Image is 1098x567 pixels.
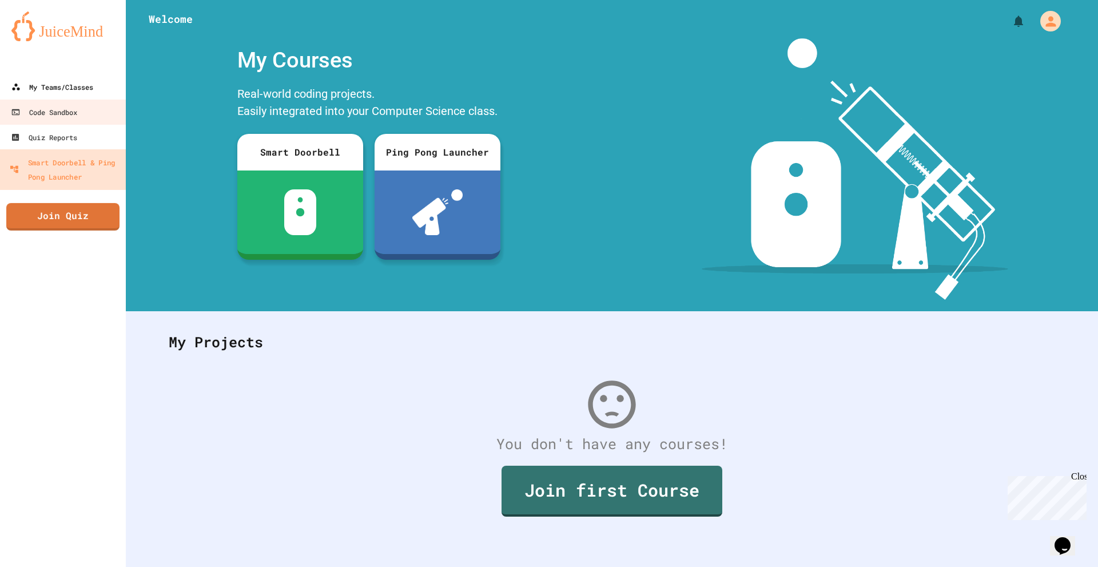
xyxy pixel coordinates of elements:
[284,189,317,235] img: sdb-white.svg
[6,203,120,231] a: Join Quiz
[990,11,1028,31] div: My Notifications
[412,189,463,235] img: ppl-with-ball.png
[11,80,93,94] div: My Teams/Classes
[5,5,79,73] div: Chat with us now!Close
[157,433,1067,455] div: You don't have any courses!
[1003,471,1087,520] iframe: chat widget
[502,466,722,517] a: Join first Course
[11,11,114,41] img: logo-orange.svg
[11,130,77,144] div: Quiz Reports
[702,38,1008,300] img: banner-image-my-projects.png
[237,134,363,171] div: Smart Doorbell
[232,82,506,125] div: Real-world coding projects. Easily integrated into your Computer Science class.
[232,38,506,82] div: My Courses
[11,105,77,119] div: Code Sandbox
[157,320,1067,364] div: My Projects
[1050,521,1087,556] iframe: chat widget
[1028,8,1064,34] div: My Account
[10,155,121,184] div: Smart Doorbell & Ping Pong Launcher
[375,134,500,171] div: Ping Pong Launcher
